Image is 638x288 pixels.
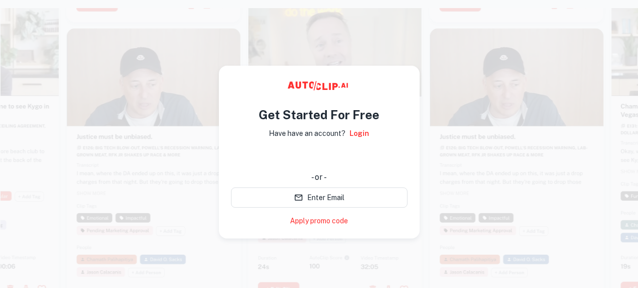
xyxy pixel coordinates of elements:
[290,216,348,226] a: Apply promo code
[350,128,369,139] a: Login
[231,171,408,183] div: - or -
[226,146,413,168] iframe: Sign in with Google Button
[231,187,408,208] button: Enter Email
[259,106,379,124] h4: Get Started For Free
[269,128,345,139] p: Have have an account?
